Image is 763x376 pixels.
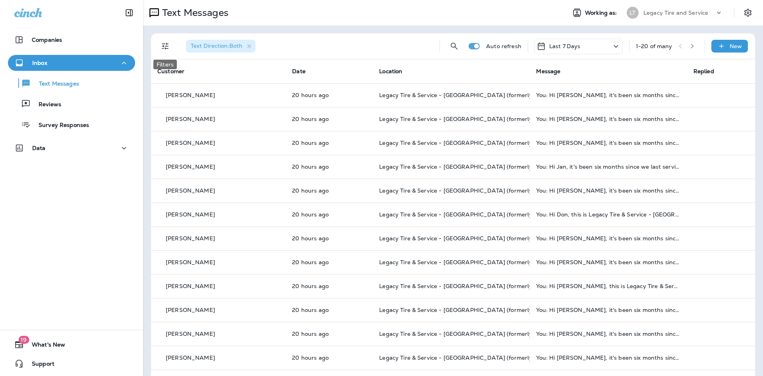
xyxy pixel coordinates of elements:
button: Inbox [8,55,135,71]
div: You: Hi Dan, it's been six months since we last serviced your 2005 Toyota Tacoma at Legacy Tire &... [536,235,680,242]
button: Filters [157,38,173,54]
p: Inbox [32,60,47,66]
span: 19 [18,336,29,344]
p: Text Messages [159,7,229,19]
span: Legacy Tire & Service - [GEOGRAPHIC_DATA] (formerly Magic City Tire & Service) [379,282,603,290]
div: You: Hi Jason, it's been six months since we last serviced your 2016 Ford Transit-150 at Legacy T... [536,92,680,98]
div: You: Hi Tabitha, it's been six months since we last serviced your 2018 Lexus IS 350 at Legacy Tir... [536,355,680,361]
button: Collapse Sidebar [118,5,140,21]
span: Legacy Tire & Service - [GEOGRAPHIC_DATA] (formerly Magic City Tire & Service) [379,211,603,218]
p: Sep 11, 2025 10:25 AM [292,355,366,361]
p: [PERSON_NAME] [166,164,215,170]
div: LT [627,7,639,19]
p: [PERSON_NAME] [166,355,215,361]
p: Sep 11, 2025 10:25 AM [292,140,366,146]
span: Legacy Tire & Service - [GEOGRAPHIC_DATA] (formerly Magic City Tire & Service) [379,115,603,123]
span: Legacy Tire & Service - [GEOGRAPHIC_DATA] (formerly Magic City Tire & Service) [379,330,603,337]
button: Survey Responses [8,116,135,133]
p: [PERSON_NAME] [166,187,215,194]
p: New [730,43,742,49]
span: Date [292,68,306,75]
div: You: Hi Charlie, this is Legacy Tire & Service - Birmingham (formerly Magic City Tire & Service).... [536,283,680,289]
p: Sep 11, 2025 10:25 AM [292,187,366,194]
span: Legacy Tire & Service - [GEOGRAPHIC_DATA] (formerly Magic City Tire & Service) [379,187,603,194]
span: Legacy Tire & Service - [GEOGRAPHIC_DATA] (formerly Magic City Tire & Service) [379,306,603,314]
div: You: Hi Nathaniel, it's been six months since we last serviced your 2013 Dodge Charger at Legacy ... [536,331,680,337]
p: [PERSON_NAME] [166,235,215,242]
p: Reviews [31,101,61,109]
p: Companies [32,37,62,43]
p: Sep 11, 2025 10:25 AM [292,307,366,313]
p: Sep 11, 2025 10:25 AM [292,283,366,289]
p: Sep 11, 2025 10:25 AM [292,259,366,265]
span: Legacy Tire & Service - [GEOGRAPHIC_DATA] (formerly Magic City Tire & Service) [379,259,603,266]
p: [PERSON_NAME] [166,92,215,98]
p: [PERSON_NAME] [166,140,215,146]
button: Reviews [8,95,135,112]
div: You: Hi Leslie, it's been six months since we last serviced your 2002 Chevrolet Tahoe at Legacy T... [536,307,680,313]
div: You: Hi Chris, it's been six months since we last serviced your 2013 Ford Edge at Legacy Tire & S... [536,140,680,146]
span: Location [379,68,402,75]
p: [PERSON_NAME] [166,283,215,289]
button: 19What's New [8,337,135,353]
span: Text Direction : Both [191,42,242,49]
div: You: Hi Chris, it's been six months since we last serviced your 2023 GMC Sierra 1500 1/2 Ton at L... [536,116,680,122]
p: Sep 11, 2025 10:25 AM [292,211,366,218]
span: Legacy Tire & Service - [GEOGRAPHIC_DATA] (formerly Magic City Tire & Service) [379,354,603,361]
p: Sep 11, 2025 10:25 AM [292,164,366,170]
p: Survey Responses [31,122,89,129]
span: Legacy Tire & Service - [GEOGRAPHIC_DATA] (formerly Magic City Tire & Service) [379,235,603,242]
button: Text Messages [8,75,135,92]
p: [PERSON_NAME] [166,259,215,265]
div: Text Direction:Both [186,40,256,53]
p: Sep 11, 2025 10:25 AM [292,331,366,337]
p: Data [32,145,46,151]
span: Working as: [585,10,619,16]
button: Data [8,140,135,156]
button: Companies [8,32,135,48]
div: You: Hi Brandon, it's been six months since we last serviced your 2016 Ford F250 Super Duty 3/4 T... [536,187,680,194]
p: [PERSON_NAME] [166,211,215,218]
p: Sep 11, 2025 10:25 AM [292,92,366,98]
button: Search Messages [446,38,462,54]
button: Support [8,356,135,372]
p: Sep 11, 2025 10:25 AM [292,116,366,122]
div: 1 - 20 of many [636,43,672,49]
p: [PERSON_NAME] [166,331,215,337]
p: Sep 11, 2025 10:25 AM [292,235,366,242]
div: You: Hi Don, this is Legacy Tire & Service - Birmingham (formerly Magic City Tire & Service). Our... [536,211,680,218]
div: Filters [153,60,177,69]
p: [PERSON_NAME] [166,116,215,122]
div: You: Hi Edwin, it's been six months since we last serviced your 2006 Toyota Camry at Legacy Tire ... [536,259,680,265]
span: Replied [693,68,714,75]
p: Last 7 Days [549,43,581,49]
p: Auto refresh [486,43,521,49]
button: Settings [741,6,755,20]
span: Legacy Tire & Service - [GEOGRAPHIC_DATA] (formerly Magic City Tire & Service) [379,139,603,146]
span: Legacy Tire & Service - [GEOGRAPHIC_DATA] (formerly Magic City Tire & Service) [379,163,603,170]
span: What's New [24,341,65,351]
p: Text Messages [31,80,79,88]
span: Legacy Tire & Service - [GEOGRAPHIC_DATA] (formerly Magic City Tire & Service) [379,92,603,99]
p: Legacy Tire and Service [643,10,708,16]
span: Support [24,360,54,370]
span: Message [536,68,560,75]
div: You: Hi Jan, it's been six months since we last serviced your 2013 Chrysler Town and Country at L... [536,164,680,170]
span: Customer [157,68,184,75]
p: [PERSON_NAME] [166,307,215,313]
